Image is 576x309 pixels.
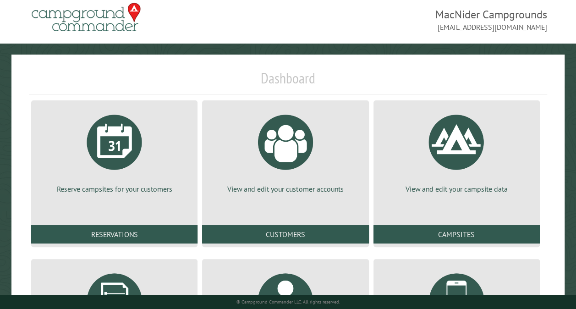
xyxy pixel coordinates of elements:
[213,184,357,194] p: View and edit your customer accounts
[384,184,529,194] p: View and edit your campsite data
[202,225,368,243] a: Customers
[288,7,548,33] span: MacNider Campgrounds [EMAIL_ADDRESS][DOMAIN_NAME]
[236,299,340,305] small: © Campground Commander LLC. All rights reserved.
[373,225,540,243] a: Campsites
[42,184,187,194] p: Reserve campsites for your customers
[42,108,187,194] a: Reserve campsites for your customers
[29,69,547,94] h1: Dashboard
[384,108,529,194] a: View and edit your campsite data
[31,225,197,243] a: Reservations
[213,108,357,194] a: View and edit your customer accounts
